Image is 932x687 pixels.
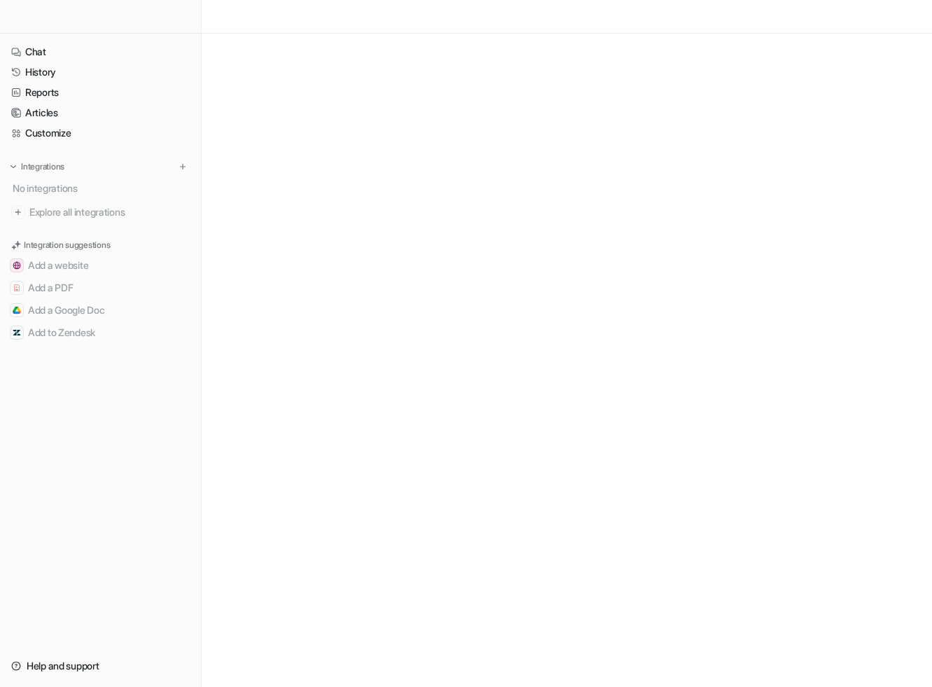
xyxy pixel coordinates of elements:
[24,239,110,251] p: Integration suggestions
[6,202,195,222] a: Explore all integrations
[6,83,195,102] a: Reports
[6,656,195,676] a: Help and support
[13,284,21,292] img: Add a PDF
[6,42,195,62] a: Chat
[13,328,21,337] img: Add to Zendesk
[8,176,195,200] div: No integrations
[13,261,21,270] img: Add a website
[6,103,195,123] a: Articles
[6,277,195,299] button: Add a PDFAdd a PDF
[6,321,195,344] button: Add to ZendeskAdd to Zendesk
[21,161,64,172] p: Integrations
[6,123,195,143] a: Customize
[6,62,195,82] a: History
[11,205,25,219] img: explore all integrations
[6,160,69,174] button: Integrations
[6,254,195,277] button: Add a websiteAdd a website
[178,162,188,172] img: menu_add.svg
[8,162,18,172] img: expand menu
[29,201,190,223] span: Explore all integrations
[6,299,195,321] button: Add a Google DocAdd a Google Doc
[13,306,21,314] img: Add a Google Doc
